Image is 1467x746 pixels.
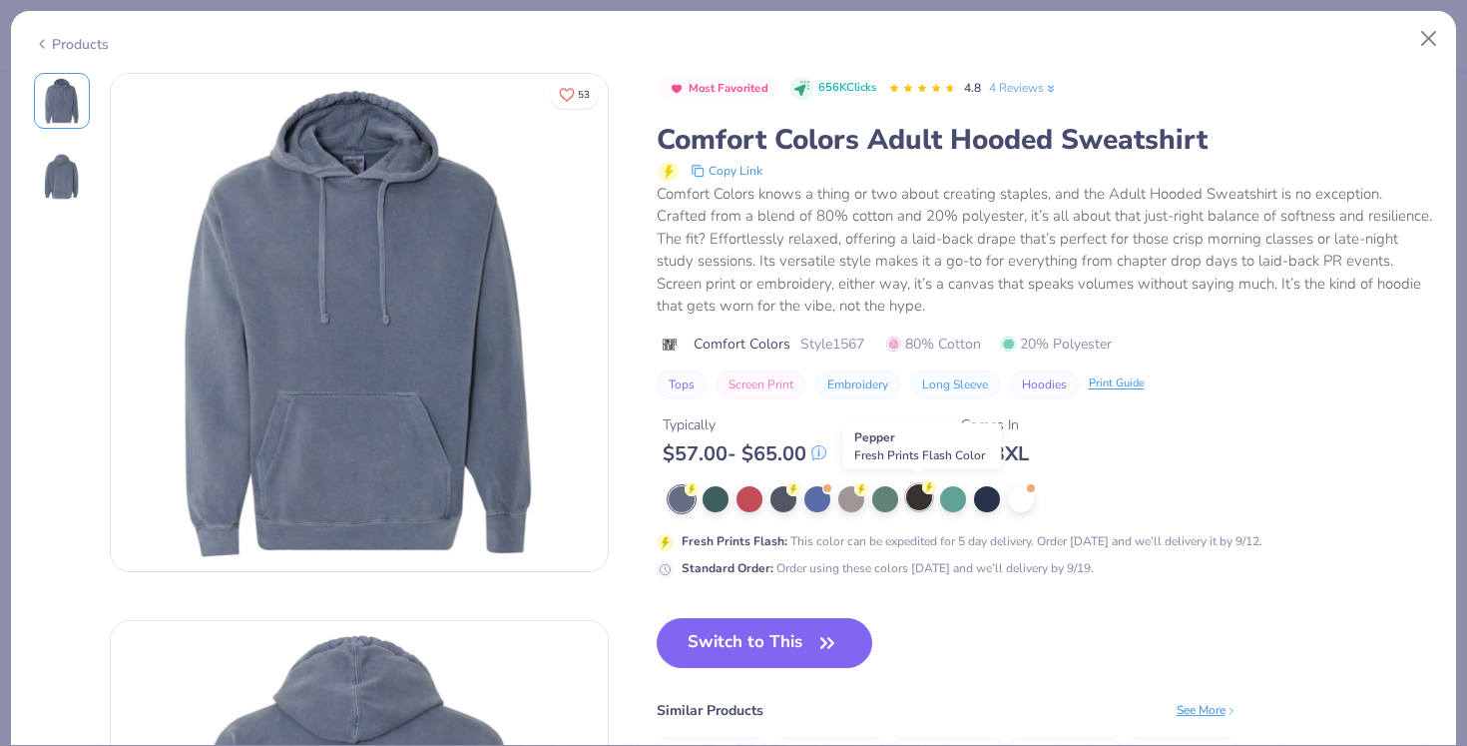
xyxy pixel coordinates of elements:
[657,618,873,668] button: Switch to This
[663,441,826,466] div: $ 57.00 - $ 65.00
[663,414,826,435] div: Typically
[961,414,1029,435] div: Comes In
[694,334,790,355] span: Comfort Colors
[111,74,608,571] img: Front
[657,121,1434,159] div: Comfort Colors Adult Hooded Sweatshirt
[989,79,1058,97] a: 4 Reviews
[682,559,1094,577] div: Order using these colors [DATE] and we’ll delivery by 9/19.
[854,447,985,463] span: Fresh Prints Flash Color
[682,533,787,549] strong: Fresh Prints Flash :
[657,371,707,398] button: Tops
[659,76,779,102] button: Badge Button
[1089,375,1145,392] div: Print Guide
[1010,371,1079,398] button: Hoodies
[550,80,599,109] button: Like
[38,153,86,201] img: Back
[910,371,1000,398] button: Long Sleeve
[682,560,773,576] strong: Standard Order :
[886,334,981,355] span: 80% Cotton
[1001,334,1112,355] span: 20% Polyester
[34,34,109,55] div: Products
[657,183,1434,318] div: Comfort Colors knows a thing or two about creating staples, and the Adult Hooded Sweatshirt is no...
[888,73,956,105] div: 4.8 Stars
[657,337,684,353] img: brand logo
[717,371,805,398] button: Screen Print
[843,423,1002,469] div: Pepper
[578,90,590,100] span: 53
[1177,701,1237,719] div: See More
[689,83,768,94] span: Most Favorited
[669,81,685,97] img: Most Favorited sort
[38,77,86,125] img: Front
[685,159,768,183] button: copy to clipboard
[800,334,864,355] span: Style 1567
[1410,20,1448,58] button: Close
[818,80,876,97] span: 656K Clicks
[815,371,900,398] button: Embroidery
[657,700,763,721] div: Similar Products
[682,532,1262,550] div: This color can be expedited for 5 day delivery. Order [DATE] and we’ll delivery it by 9/12.
[964,80,981,96] span: 4.8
